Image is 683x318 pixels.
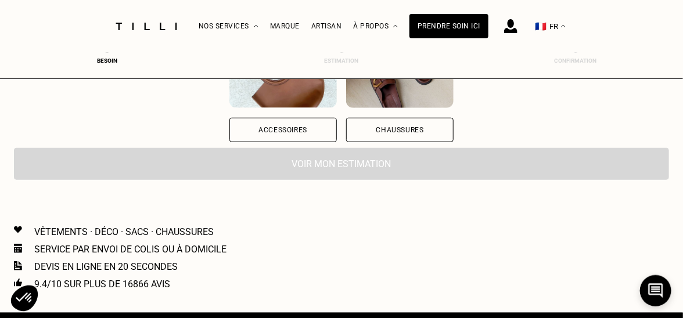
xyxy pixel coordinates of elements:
div: Estimation [318,57,365,64]
img: Icon [14,244,22,253]
div: Nos services [199,1,258,52]
p: Service par envoi de colis ou à domicile [34,244,227,255]
img: Menu déroulant à propos [393,25,398,28]
a: Artisan [311,22,342,30]
a: Marque [270,22,300,30]
img: icône connexion [504,19,517,33]
p: Vêtements · Déco · Sacs · Chaussures [34,226,214,237]
img: Logo du service de couturière Tilli [112,23,181,30]
p: Devis en ligne en 20 secondes [34,261,178,272]
a: Prendre soin ici [409,14,488,38]
div: Chaussures [376,127,424,133]
button: 🇫🇷 FR [529,1,571,52]
div: Besoin [84,57,131,64]
img: Icon [14,279,22,287]
p: 9.4/10 sur plus de 16866 avis [34,279,170,290]
img: menu déroulant [561,25,566,28]
div: Accessoires [258,127,307,133]
img: Icon [14,226,22,233]
span: 🇫🇷 [535,21,547,32]
img: Icon [14,261,22,270]
div: Confirmation [552,57,599,64]
img: Menu déroulant [254,25,258,28]
div: À propos [353,1,398,52]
